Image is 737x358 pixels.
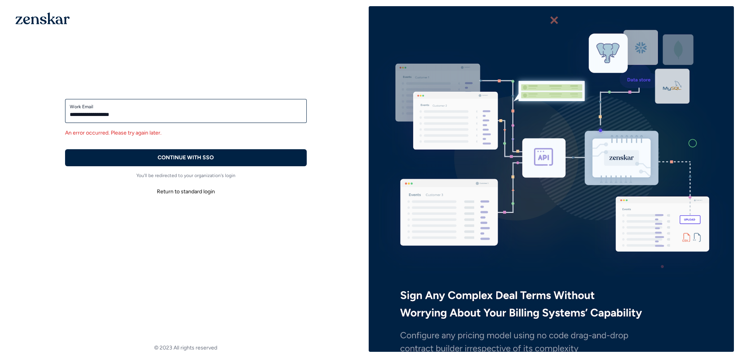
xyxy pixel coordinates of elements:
[65,129,307,137] div: An error occurred. Please try again later.
[65,172,307,179] p: You'll be redirected to your organization's login
[15,12,70,24] img: 1OGAJ2xQqyY4LXKgY66KYq0eOWRCkrZdAb3gUhuVAqdWPZE9SRJmCz+oDMSn4zDLXe31Ii730ItAGKgCKgCCgCikA4Av8PJUP...
[158,154,214,162] p: CONTINUE WITH SSO
[70,104,302,110] label: Work Email
[65,185,307,199] button: Return to standard login
[3,344,369,352] footer: © 2023 All rights reserved
[65,149,307,166] button: CONTINUE WITH SSO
